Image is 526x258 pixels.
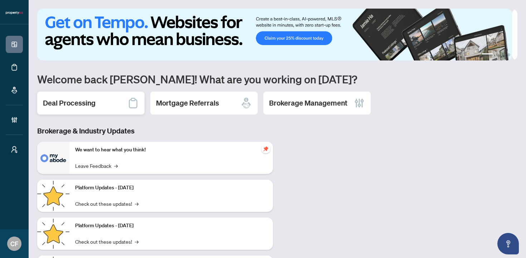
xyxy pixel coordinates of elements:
img: Platform Updates - July 8, 2025 [37,218,69,250]
h1: Welcome back [PERSON_NAME]! What are you working on [DATE]? [37,72,517,86]
button: 3 [502,53,505,56]
span: → [135,200,138,208]
a: Check out these updates!→ [75,238,138,245]
p: Platform Updates - [DATE] [75,184,267,192]
p: Platform Updates - [DATE] [75,222,267,230]
span: user-switch [11,146,18,153]
h2: Mortgage Referrals [156,98,219,108]
button: 2 [496,53,499,56]
button: 4 [507,53,510,56]
h2: Brokerage Management [269,98,347,108]
img: logo [6,11,23,15]
h3: Brokerage & Industry Updates [37,126,273,136]
button: 1 [482,53,493,56]
span: pushpin [262,145,270,153]
img: Platform Updates - July 21, 2025 [37,180,69,212]
span: → [135,238,138,245]
a: Check out these updates!→ [75,200,138,208]
h2: Deal Processing [43,98,96,108]
img: We want to hear what you think! [37,142,69,174]
span: → [114,162,118,170]
button: Open asap [497,233,519,254]
img: Slide 0 [37,9,512,60]
span: CF [10,239,18,249]
p: We want to hear what you think! [75,146,267,154]
a: Leave Feedback→ [75,162,118,170]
